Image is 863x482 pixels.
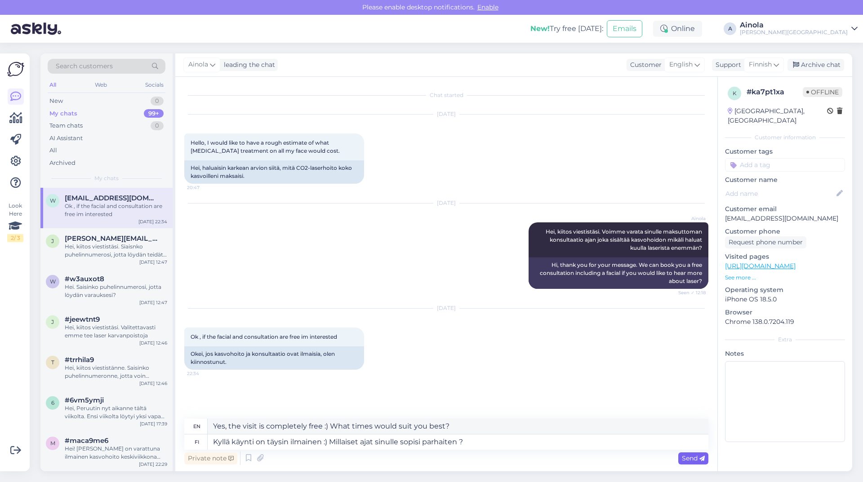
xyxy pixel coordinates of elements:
div: [DATE] 12:47 [139,259,167,265]
div: Archived [49,159,76,168]
span: Seen ✓ 12:18 [672,289,706,296]
p: Customer tags [725,147,845,156]
span: My chats [94,174,119,182]
span: wassijasamir@gmail.com [65,194,158,202]
div: Archive chat [787,59,844,71]
a: Ainola[PERSON_NAME][GEOGRAPHIC_DATA] [740,22,858,36]
div: Try free [DATE]: [530,23,603,34]
div: [DATE] 12:47 [139,299,167,306]
div: Ok , if the facial and consultation are free im interested [65,202,167,218]
span: Offline [803,87,842,97]
span: 22:34 [187,370,221,377]
div: 0 [151,97,164,106]
div: [DATE] [184,304,708,312]
div: Ainola [740,22,848,29]
span: Search customers [56,62,113,71]
div: Hi, thank you for your message. We can book you a free consultation including a facial if you wou... [529,257,708,289]
p: iPhone OS 18.5.0 [725,295,845,304]
div: Look Here [7,202,23,242]
span: k [733,90,737,97]
div: 99+ [144,109,164,118]
span: johanna.purjo@hus.fi [65,234,158,243]
div: Hei. Saisinko puhelinnumerosi, jotta löydän varauksesi? [65,283,167,299]
button: Emails [607,20,642,37]
textarea: Kyllä käynti on täysin ilmainen :) Millaiset ajat sinulle sopisi parhaiten ? [208,434,708,450]
span: #w3auxot8 [65,275,104,283]
p: Browser [725,308,845,317]
div: Hei, Peruutin nyt aikanne tältä viikolta. Ensi viikolta löytyi yksi vapaa aika keskiviikolle [DAT... [65,404,167,420]
div: New [49,97,63,106]
span: w [50,197,56,204]
p: [EMAIL_ADDRESS][DOMAIN_NAME] [725,214,845,223]
span: #jeewtnt9 [65,315,100,323]
p: See more ... [725,274,845,282]
div: [PERSON_NAME][GEOGRAPHIC_DATA] [740,29,848,36]
div: en [193,419,200,434]
div: fi [195,434,199,450]
div: Team chats [49,121,83,130]
div: [DATE] [184,199,708,207]
div: Web [93,79,109,91]
span: Ainola [672,215,706,222]
span: Enable [475,3,501,11]
span: #trrhila9 [65,356,94,364]
div: leading the chat [220,60,275,70]
div: All [49,146,57,155]
div: [DATE] [184,110,708,118]
span: #6vm5ymji [65,396,104,404]
div: 2 / 3 [7,234,23,242]
div: [DATE] 17:39 [140,420,167,427]
p: Customer email [725,204,845,214]
div: AI Assistant [49,134,83,143]
span: Hello, I would like to have a rough estimate of what [MEDICAL_DATA] treatment on all my face woul... [191,139,340,154]
div: [DATE] 12:46 [139,340,167,346]
div: 0 [151,121,164,130]
span: 6 [51,399,54,406]
b: New! [530,24,550,33]
div: Hei! [PERSON_NAME] on varattuna ilmainen kasvohoito keskiviikkona mutten pääsekään, koska minulle... [65,445,167,461]
span: English [669,60,693,70]
span: j [51,238,54,244]
span: Ainola [188,60,208,70]
input: Add name [725,189,835,199]
span: m [50,440,55,447]
div: Chat started [184,91,708,99]
p: Customer phone [725,227,845,236]
div: Support [712,60,741,70]
p: Chrome 138.0.7204.119 [725,317,845,327]
div: Request phone number [725,236,806,248]
div: A [724,22,736,35]
span: Ok , if the facial and consultation are free im interested [191,333,337,340]
textarea: Yes, the visit is completely free :) What times would suit you best? [208,419,708,434]
div: [DATE] 22:29 [139,461,167,468]
div: [DATE] 12:46 [139,380,167,387]
div: Hei, haluaisin karkean arvion siitä, mitä CO2-laserhoito koko kasvoilleni maksaisi. [184,160,364,184]
span: #maca9me6 [65,437,108,445]
span: Hei, kiitos viestistäsi. Voimme varata sinulle maksuttoman konsultaatio ajan joka sisältää kasvoh... [546,228,703,251]
div: Extra [725,336,845,344]
div: Customer [627,60,662,70]
img: Askly Logo [7,61,24,78]
span: j [51,318,54,325]
div: Hei, kiitos viestistäsi. Siaisnko puhelinnumerosi, jotta löydän teidät järjestelmästämme? [65,243,167,259]
div: Customer information [725,133,845,142]
div: My chats [49,109,77,118]
span: 20:47 [187,184,221,191]
div: Hei, kiitos viestistäsi. Valitettavasti emme tee laser karvanpoistoja [65,323,167,340]
div: # ka7pt1xa [747,87,803,97]
p: Visited pages [725,252,845,261]
input: Add a tag [725,158,845,172]
div: [GEOGRAPHIC_DATA], [GEOGRAPHIC_DATA] [728,106,827,125]
a: [URL][DOMAIN_NAME] [725,262,796,270]
div: All [48,79,58,91]
div: Online [653,21,702,37]
span: w [50,278,56,285]
p: Notes [725,349,845,358]
p: Customer name [725,175,845,185]
p: Operating system [725,285,845,295]
div: Hei, kiitos viestistänne. Saisinko puhelinnumeronne, jotta voin tarkistaa asian järjestelmästämme [65,364,167,380]
div: [DATE] 22:34 [138,218,167,225]
div: Socials [143,79,165,91]
span: Finnish [749,60,772,70]
span: t [51,359,54,366]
